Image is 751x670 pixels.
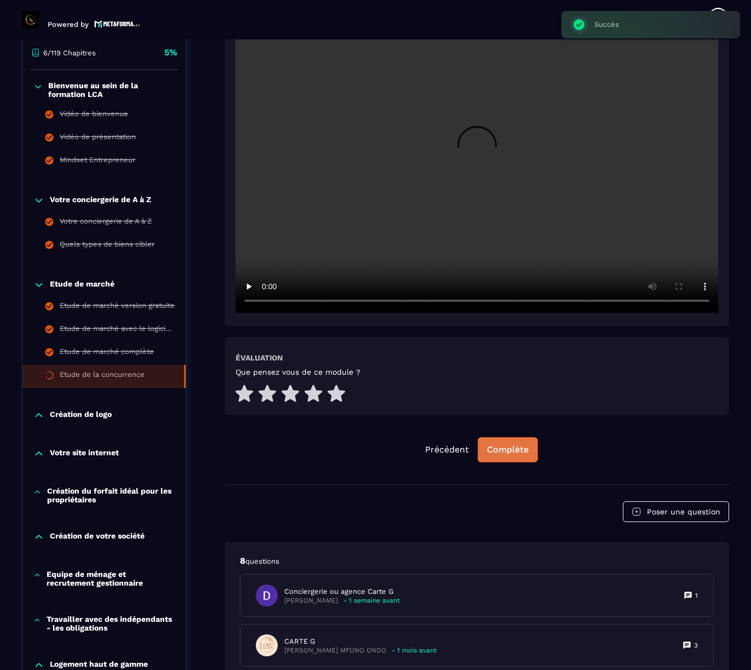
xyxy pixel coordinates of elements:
[60,217,152,229] div: Votre conciergerie de A à Z
[60,347,154,359] div: Etude de marché complète
[60,324,175,336] div: Etude de marché avec le logiciel Airdna version payante
[94,19,140,28] img: logo
[236,353,283,362] h6: Évaluation
[623,501,729,522] button: Poser une question
[487,444,529,455] div: Complète
[43,49,96,57] p: 6/119 Chapitres
[48,20,89,28] p: Powered by
[478,437,538,462] button: Complète
[164,47,177,59] p: 5%
[284,637,437,646] p: CARTE G
[236,368,360,376] h5: Que pensez vous de ce module ?
[284,646,386,655] p: [PERSON_NAME] MFONO ONDO
[60,110,128,122] div: Vidéo de bienvenue
[47,486,175,504] p: Création du forfait idéal pour les propriétaires
[50,279,114,290] p: Etude de marché
[60,133,136,145] div: Vidéo de présentation
[60,156,135,168] div: Mindset Entrepreneur
[284,597,338,605] p: [PERSON_NAME]
[416,438,478,462] button: Précédent
[392,646,437,655] p: - 1 mois avant
[50,410,112,421] p: Création de logo
[47,570,175,587] p: Equipe de ménage et recrutement gestionnaire
[240,555,714,567] p: 8
[60,301,175,313] div: Etude de marché version gratuite
[60,370,145,382] div: Etude de la concurrence
[47,615,175,632] p: Travailler avec des indépendants - les obligations
[60,240,154,252] div: Quels types de biens cibler
[50,448,119,459] p: Votre site internet
[284,587,400,597] p: Conciergerie ou agence Carte G
[245,557,279,565] span: questions
[48,81,175,99] p: Bienvenue au sein de la formation LCA
[343,597,400,605] p: - 1 semaine avant
[22,11,39,28] img: logo-branding
[50,531,145,542] p: Création de votre société
[694,641,698,650] p: 3
[695,591,698,600] p: 1
[50,195,151,206] p: Votre conciergerie de A à Z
